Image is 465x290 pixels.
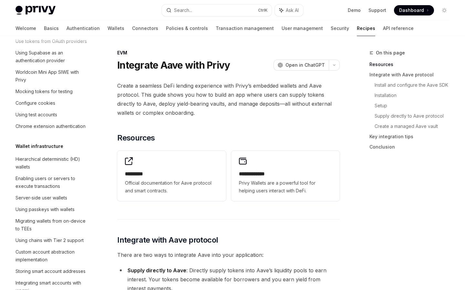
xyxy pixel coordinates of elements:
[274,60,329,71] button: Open in ChatGPT
[117,235,218,245] span: Integrate with Aave protocol
[399,7,424,14] span: Dashboard
[348,7,361,14] a: Demo
[117,50,340,56] div: EVM
[383,21,414,36] a: API reference
[368,7,386,14] a: Support
[10,47,93,66] a: Using Supabase as an authentication provider
[15,175,89,190] div: Enabling users or servers to execute transactions
[282,21,323,36] a: User management
[15,21,36,36] a: Welcome
[394,5,434,15] a: Dashboard
[10,266,93,277] a: Storing smart account addresses
[286,7,299,14] span: Ask AI
[162,5,271,16] button: Search...CtrlK
[128,267,186,274] strong: Supply directly to Aave
[10,66,93,86] a: Worldcoin Mini App SIWE with Privy
[67,21,100,36] a: Authentication
[369,70,455,80] a: Integrate with Aave protocol
[369,131,455,142] a: Key integration tips
[15,88,73,95] div: Mocking tokens for testing
[10,204,93,215] a: Using passkeys with wallets
[10,86,93,97] a: Mocking tokens for testing
[15,99,55,107] div: Configure cookies
[10,235,93,246] a: Using chains with Tier 2 support
[15,68,89,84] div: Worldcoin Mini App SIWE with Privy
[375,111,455,121] a: Supply directly to Aave protocol
[10,246,93,266] a: Custom account abstraction implementation
[15,206,75,213] div: Using passkeys with wallets
[15,155,89,171] div: Hierarchical deterministic (HD) wallets
[117,81,340,117] span: Create a seamless DeFi lending experience with Privy’s embedded wallets and Aave protocol. This g...
[375,90,455,101] a: Installation
[174,6,192,14] div: Search...
[357,21,375,36] a: Recipes
[117,59,230,71] h1: Integrate Aave with Privy
[216,21,274,36] a: Transaction management
[258,8,268,13] span: Ctrl K
[10,109,93,121] a: Using test accounts
[10,173,93,192] a: Enabling users or servers to execute transactions
[15,267,86,275] div: Storing smart account addresses
[10,153,93,173] a: Hierarchical deterministic (HD) wallets
[44,21,59,36] a: Basics
[10,97,93,109] a: Configure cookies
[15,217,89,233] div: Migrating wallets from on-device to TEEs
[376,49,405,57] span: On this page
[239,179,332,195] span: Privy Wallets are a powerful tool for helping users interact with DeFi.
[15,111,57,119] div: Using test accounts
[439,5,449,15] button: Toggle dark mode
[117,151,226,201] a: **** ****Official documentation for Aave protocol and smart contracts.
[369,59,455,70] a: Resources
[10,215,93,235] a: Migrating wallets from on-device to TEEs
[285,62,325,68] span: Open in ChatGPT
[117,133,155,143] span: Resources
[15,248,89,264] div: Custom account abstraction implementation
[331,21,349,36] a: Security
[117,250,340,259] span: There are two ways to integrate Aave into your application:
[231,151,340,201] a: **** **** ***Privy Wallets are a powerful tool for helping users interact with DeFi.
[166,21,208,36] a: Policies & controls
[375,121,455,131] a: Create a managed Aave vault
[10,121,93,132] a: Chrome extension authentication
[125,179,218,195] span: Official documentation for Aave protocol and smart contracts.
[369,142,455,152] a: Conclusion
[132,21,158,36] a: Connectors
[10,192,93,204] a: Server-side user wallets
[15,237,84,244] div: Using chains with Tier 2 support
[15,6,56,15] img: light logo
[15,142,63,150] h5: Wallet infrastructure
[108,21,124,36] a: Wallets
[375,80,455,90] a: Install and configure the Aave SDK
[15,122,86,130] div: Chrome extension authentication
[275,5,303,16] button: Ask AI
[15,49,89,64] div: Using Supabase as an authentication provider
[375,101,455,111] a: Setup
[15,194,67,202] div: Server-side user wallets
